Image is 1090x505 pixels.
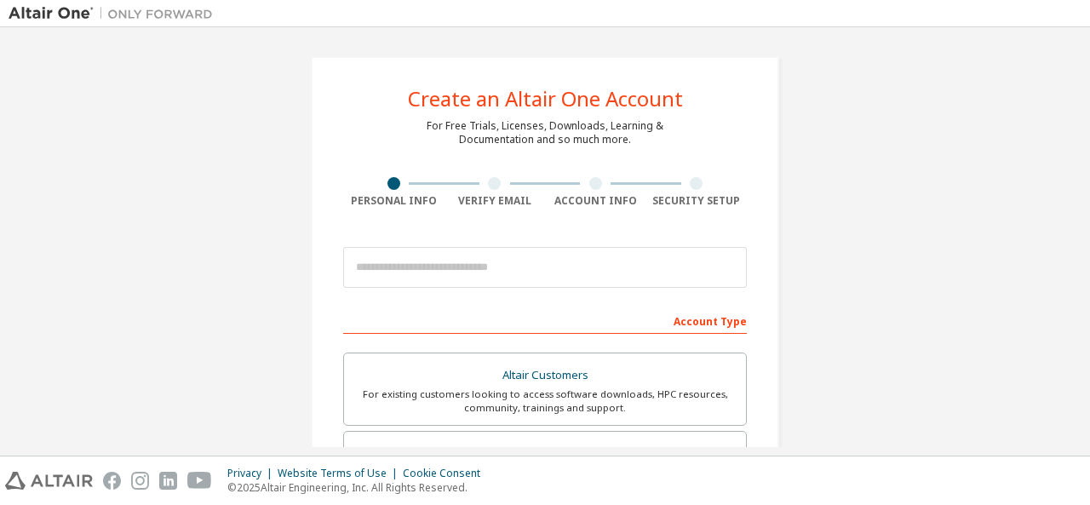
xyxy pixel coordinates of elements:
img: facebook.svg [103,472,121,490]
div: For Free Trials, Licenses, Downloads, Learning & Documentation and so much more. [427,119,663,146]
div: Altair Customers [354,364,736,387]
div: Create an Altair One Account [408,89,683,109]
img: linkedin.svg [159,472,177,490]
div: Account Info [545,194,646,208]
div: Personal Info [343,194,445,208]
div: Verify Email [445,194,546,208]
div: Students [354,442,736,466]
div: Account Type [343,307,747,334]
p: © 2025 Altair Engineering, Inc. All Rights Reserved. [227,480,490,495]
div: Cookie Consent [403,467,490,480]
img: altair_logo.svg [5,472,93,490]
div: Privacy [227,467,278,480]
div: For existing customers looking to access software downloads, HPC resources, community, trainings ... [354,387,736,415]
div: Security Setup [646,194,748,208]
img: youtube.svg [187,472,212,490]
img: instagram.svg [131,472,149,490]
img: Altair One [9,5,221,22]
div: Website Terms of Use [278,467,403,480]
